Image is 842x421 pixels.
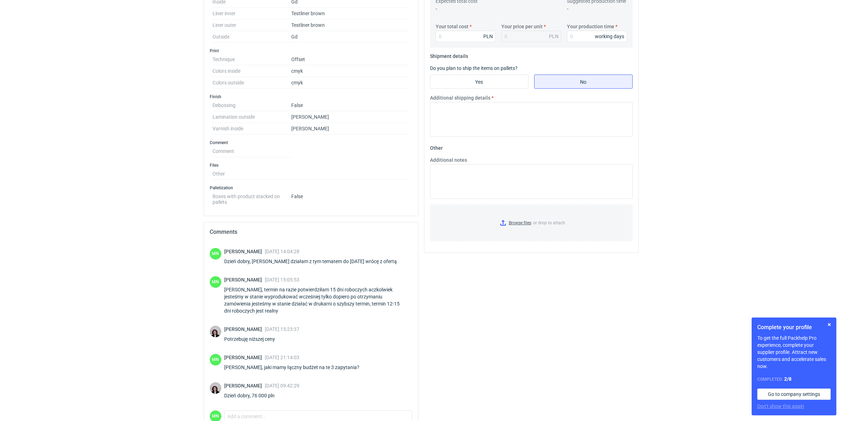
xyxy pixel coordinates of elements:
[210,326,221,337] img: Sebastian Markut
[549,33,559,40] div: PLN
[567,5,627,12] p: -
[430,205,632,241] label: or drop to attach
[567,23,614,30] label: Your production time
[224,364,368,371] div: [PERSON_NAME], jaki mamy łączny budżet na te 3 zapytania?
[213,100,291,111] dt: Debossing
[224,383,265,389] span: [PERSON_NAME]
[213,8,291,19] dt: Liner inner
[210,185,412,191] h3: Palletization
[291,8,410,19] dd: Testliner brown
[534,75,633,89] label: No
[265,383,299,389] span: [DATE] 09:42:29
[436,31,496,42] input: 0
[430,142,443,151] legend: Other
[210,248,221,260] figcaption: MN
[213,54,291,65] dt: Technique
[757,375,831,383] div: Completed:
[210,140,412,146] h3: Comment
[210,162,412,168] h3: Files
[224,355,265,360] span: [PERSON_NAME]
[757,403,804,410] button: Don’t show this again
[567,31,627,42] input: 0
[210,248,221,260] div: Małgorzata Nowotna
[291,31,410,43] dd: Gd
[265,355,299,360] span: [DATE] 21:14:03
[430,94,490,101] label: Additional shipping details
[291,111,410,123] dd: [PERSON_NAME]
[224,336,299,343] div: Potrzebuję niższej ceny
[757,334,831,370] p: To get the full Packhelp Pro experience, complete your supplier profile. Attract new customers an...
[224,258,405,265] div: Dzień dobry, [PERSON_NAME] działam z tym tematem do [DATE] wrócę z ofertą
[224,286,412,314] div: [PERSON_NAME], termin na razie potwierdziłam 15 dni roboczych aczkolwiek jesteśmy w stanie wyprod...
[213,123,291,135] dt: Varnish inside
[291,123,410,135] dd: [PERSON_NAME]
[757,389,831,400] a: Go to company settings
[825,320,834,329] button: Skip for now
[784,376,792,382] strong: 2 / 8
[436,5,496,12] p: -
[213,111,291,123] dt: Lamination outside
[210,276,221,288] div: Małgorzata Nowotna
[213,191,291,205] dt: Boxes with product stacked on pallets
[430,75,529,89] label: Yes
[213,77,291,89] dt: Colors outside
[501,23,543,30] label: Your price per unit
[436,23,468,30] label: Your total cost
[224,277,265,283] span: [PERSON_NAME]
[224,326,265,332] span: [PERSON_NAME]
[430,65,518,71] label: Do you plan to ship the items on pallets?
[291,191,410,205] dd: False
[265,249,299,254] span: [DATE] 14:04:28
[265,277,299,283] span: [DATE] 15:05:53
[213,168,291,180] dt: Other
[210,276,221,288] figcaption: MN
[291,77,410,89] dd: cmyk
[430,51,468,59] legend: Shipment details
[595,33,624,40] div: working days
[291,65,410,77] dd: cmyk
[757,323,831,332] h1: Complete your profile
[224,249,265,254] span: [PERSON_NAME]
[210,354,221,366] div: Małgorzata Nowotna
[210,228,412,236] h2: Comments
[224,392,299,399] div: Dzień dobry, 76 000 pln
[213,146,291,157] dt: Comment
[430,156,467,164] label: Additional notes
[291,100,410,111] dd: False
[291,54,410,65] dd: Offset
[213,31,291,43] dt: Outside
[213,19,291,31] dt: Liner outer
[265,326,299,332] span: [DATE] 15:23:37
[210,354,221,366] figcaption: MN
[210,382,221,394] img: Sebastian Markut
[483,33,493,40] div: PLN
[291,19,410,31] dd: Testliner brown
[210,94,412,100] h3: Finish
[213,65,291,77] dt: Colors inside
[210,48,412,54] h3: Print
